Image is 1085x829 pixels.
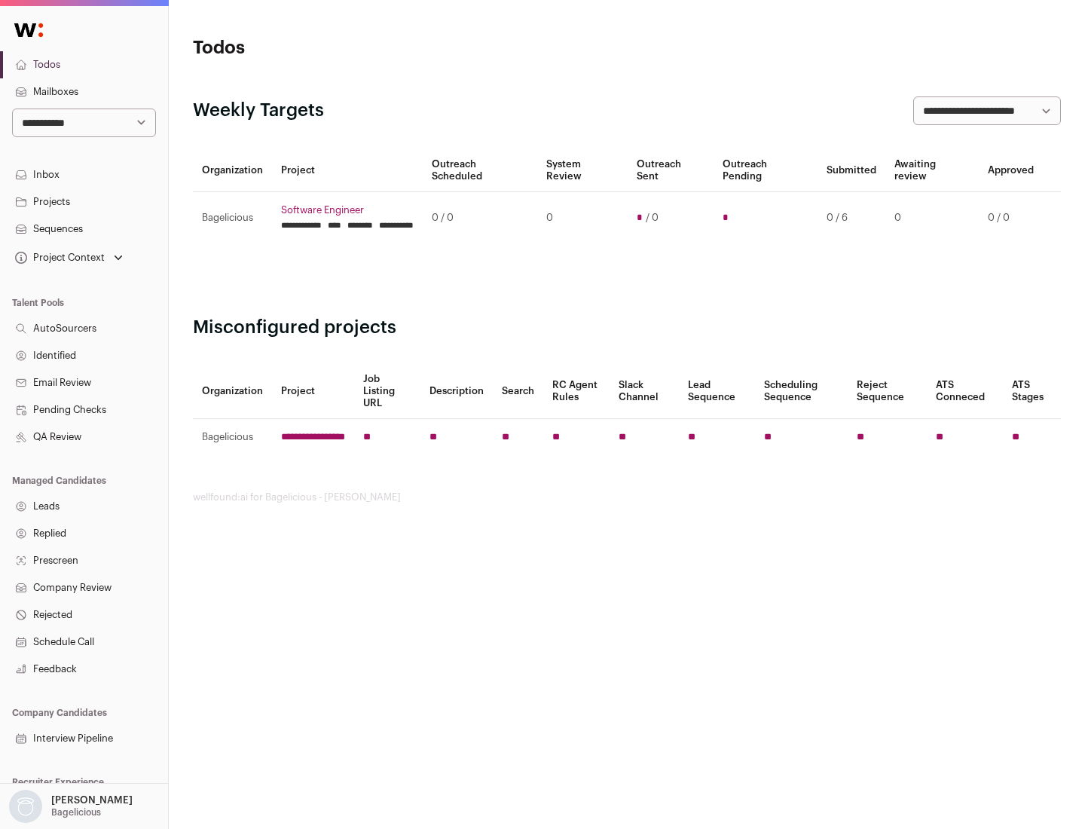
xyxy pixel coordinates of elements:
button: Open dropdown [6,790,136,823]
th: Lead Sequence [679,364,755,419]
td: Bagelicious [193,419,272,456]
th: Reject Sequence [848,364,928,419]
th: ATS Conneced [927,364,1002,419]
div: Project Context [12,252,105,264]
th: Project [272,364,354,419]
td: Bagelicious [193,192,272,244]
th: Outreach Pending [714,149,817,192]
th: Approved [979,149,1043,192]
th: Slack Channel [610,364,679,419]
th: Search [493,364,543,419]
h2: Weekly Targets [193,99,324,123]
th: Project [272,149,423,192]
th: Outreach Sent [628,149,714,192]
img: Wellfound [6,15,51,45]
td: 0 / 0 [979,192,1043,244]
th: Scheduling Sequence [755,364,848,419]
a: Software Engineer [281,204,414,216]
th: ATS Stages [1003,364,1061,419]
td: 0 / 6 [818,192,885,244]
th: Outreach Scheduled [423,149,537,192]
img: nopic.png [9,790,42,823]
p: [PERSON_NAME] [51,794,133,806]
th: System Review [537,149,627,192]
span: / 0 [646,212,659,224]
td: 0 [537,192,627,244]
h2: Misconfigured projects [193,316,1061,340]
button: Open dropdown [12,247,126,268]
h1: Todos [193,36,482,60]
th: Organization [193,364,272,419]
footer: wellfound:ai for Bagelicious - [PERSON_NAME] [193,491,1061,503]
td: 0 [885,192,979,244]
th: Job Listing URL [354,364,420,419]
th: Awaiting review [885,149,979,192]
th: Submitted [818,149,885,192]
td: 0 / 0 [423,192,537,244]
th: Description [420,364,493,419]
th: RC Agent Rules [543,364,609,419]
th: Organization [193,149,272,192]
p: Bagelicious [51,806,101,818]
